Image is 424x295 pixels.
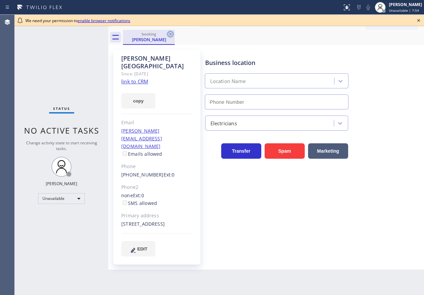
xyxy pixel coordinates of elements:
div: Unavailable [38,193,85,204]
a: link to CRM [121,78,148,85]
div: booking [124,31,174,36]
button: Marketing [308,143,348,159]
a: [PERSON_NAME][EMAIL_ADDRESS][DOMAIN_NAME] [121,128,162,149]
div: Phone [121,163,193,170]
label: Emails allowed [121,151,162,157]
div: [PERSON_NAME] [389,2,422,7]
div: Primary address [121,212,193,220]
span: Status [53,106,70,111]
div: [PERSON_NAME] [46,181,77,187]
input: SMS allowed [123,201,127,205]
a: [PHONE_NUMBER] [121,171,164,178]
span: We need your permission to [25,18,130,23]
label: SMS allowed [121,200,157,206]
div: [PERSON_NAME] [GEOGRAPHIC_DATA] [121,55,193,70]
div: Sergio Torino [124,30,174,44]
input: Emails allowed [123,151,127,156]
span: Unavailable | 7:54 [389,8,419,13]
div: Since: [DATE] [121,70,193,78]
div: Location Name [210,77,246,85]
span: Change activity state to start receiving tasks. [26,140,97,151]
button: EDIT [121,241,155,256]
div: [PERSON_NAME] [124,36,174,43]
a: enable browser notifications [78,18,130,23]
div: Business location [205,58,348,67]
button: Spam [265,143,305,159]
button: Transfer [221,143,261,159]
span: No active tasks [24,125,99,136]
button: copy [121,93,155,108]
div: none [121,192,193,207]
button: Mute [364,3,373,12]
div: Phone2 [121,183,193,191]
span: Ext: 0 [164,171,175,178]
input: Phone Number [205,94,348,109]
div: Electricians [210,119,237,127]
div: [STREET_ADDRESS] [121,220,193,228]
div: Email [121,119,193,127]
span: Ext: 0 [133,192,144,199]
span: EDIT [137,246,147,251]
